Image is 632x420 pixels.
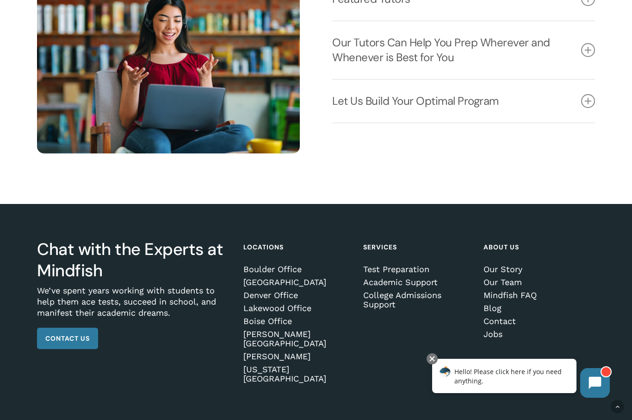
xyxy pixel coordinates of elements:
h4: Locations [243,239,352,255]
a: Boulder Office [243,265,352,274]
p: We’ve spent years working with students to help them ace tests, succeed in school, and manifest t... [37,285,232,328]
a: College Admissions Support [363,291,472,309]
span: Contact Us [45,334,90,343]
a: Denver Office [243,291,352,300]
a: Contact [483,317,592,326]
a: Blog [483,304,592,313]
a: Test Preparation [363,265,472,274]
a: [GEOGRAPHIC_DATA] [243,278,352,287]
a: Boise Office [243,317,352,326]
a: [PERSON_NAME] [243,352,352,361]
a: Let Us Build Your Optimal Program [332,80,595,122]
h4: About Us [483,239,592,255]
a: Contact Us [37,328,98,349]
a: Academic Support [363,278,472,287]
a: [PERSON_NAME][GEOGRAPHIC_DATA] [243,330,352,348]
h4: Services [363,239,472,255]
iframe: Chatbot [422,351,619,407]
a: Lakewood Office [243,304,352,313]
h3: Chat with the Experts at Mindfish [37,239,232,281]
a: Jobs [483,330,592,339]
a: [US_STATE][GEOGRAPHIC_DATA] [243,365,352,383]
a: Our Story [483,265,592,274]
a: Our Team [483,278,592,287]
a: Our Tutors Can Help You Prep Wherever and Whenever is Best for You [332,21,595,79]
a: Mindfish FAQ [483,291,592,300]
